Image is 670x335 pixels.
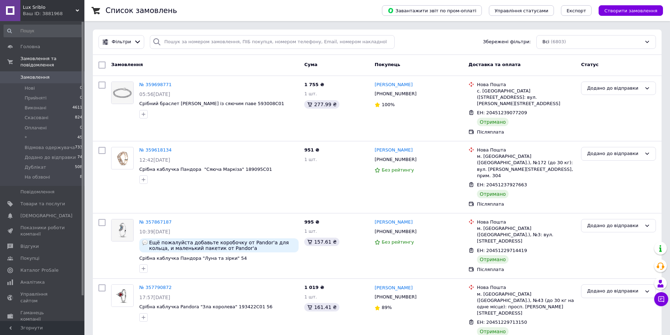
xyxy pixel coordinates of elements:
[587,150,642,157] div: Додано до відправки
[489,5,554,16] button: Управління статусами
[111,284,134,307] a: Фото товару
[561,5,592,16] button: Експорт
[477,201,575,207] div: Післяплата
[111,82,133,104] img: Фото товару
[304,238,339,246] div: 157.61 ₴
[304,294,317,299] span: 1 шт.
[388,7,476,14] span: Завантажити звіт по пром-оплаті
[23,11,84,17] div: Ваш ID: 3881968
[567,8,586,13] span: Експорт
[75,115,82,121] span: 824
[477,147,575,153] div: Нова Пошта
[139,91,170,97] span: 05:56[DATE]
[25,154,76,161] span: Додано до відправки
[111,147,133,169] img: Фото товару
[599,5,663,16] button: Створити замовлення
[25,95,46,101] span: Прийняті
[25,174,50,180] span: На обзвоні
[77,154,82,161] span: 74
[375,219,413,226] a: [PERSON_NAME]
[20,56,84,68] span: Замовлення та повідомлення
[139,256,247,261] a: Срібна каблучка Пандора "Луна та зірки" 54
[382,305,392,310] span: 89%
[111,62,143,67] span: Замовлення
[304,82,324,87] span: 1 755 ₴
[477,255,509,264] div: Отримано
[150,35,395,49] input: Пошук за номером замовлення, ПІБ покупця, номером телефону, Email, номером накладної
[304,100,339,109] div: 277.99 ₴
[581,62,599,67] span: Статус
[80,95,82,101] span: 0
[373,227,418,236] div: [PHONE_NUMBER]
[477,118,509,126] div: Отримано
[477,182,527,187] span: ЕН: 20451237927663
[304,228,317,234] span: 1 шт.
[72,105,82,111] span: 4611
[477,153,575,179] div: м. [GEOGRAPHIC_DATA] ([GEOGRAPHIC_DATA].), №172 (до 30 кг): вул. [PERSON_NAME][STREET_ADDRESS], п...
[20,267,58,273] span: Каталог ProSale
[20,279,45,285] span: Аналітика
[477,284,575,291] div: Нова Пошта
[20,255,39,262] span: Покупці
[375,147,413,154] a: [PERSON_NAME]
[304,303,339,311] div: 161.41 ₴
[112,39,131,45] span: Фільтри
[25,105,46,111] span: Виконані
[139,167,272,172] a: Срібна каблучка Пандора "Сяюча Маркіза" 189095C01
[75,164,82,170] span: 508
[587,288,642,295] div: Додано до відправки
[80,125,82,131] span: 0
[4,25,83,37] input: Пошук
[139,101,284,106] span: Срібний браслет [PERSON_NAME] із сяючим паве 593008C01
[111,219,134,241] a: Фото товару
[494,8,548,13] span: Управління статусами
[139,219,172,225] a: № 357867187
[483,39,531,45] span: Збережені фільтри:
[382,167,414,173] span: Без рейтингу
[20,225,65,237] span: Показники роботи компанії
[20,310,65,322] span: Гаманець компанії
[304,285,324,290] span: 1 019 ₴
[592,8,663,13] a: Створити замовлення
[373,89,418,98] div: [PHONE_NUMBER]
[477,225,575,245] div: м. [GEOGRAPHIC_DATA] ([GEOGRAPHIC_DATA].), №3: вул. [STREET_ADDRESS]
[80,174,82,180] span: 8
[477,88,575,107] div: с. [GEOGRAPHIC_DATA] ([STREET_ADDRESS]: вул. [PERSON_NAME][STREET_ADDRESS]
[149,240,296,251] span: Ещё пожалуйста добавьте коробочку от Pandor'a для кольца, и маленький пакетик от Pandor'a
[375,82,413,88] a: [PERSON_NAME]
[20,201,65,207] span: Товари та послуги
[304,157,317,162] span: 1 шт.
[373,292,418,302] div: [PHONE_NUMBER]
[375,285,413,291] a: [PERSON_NAME]
[551,39,566,44] span: (6803)
[111,219,133,241] img: Фото товару
[111,82,134,104] a: Фото товару
[477,82,575,88] div: Нова Пошта
[139,147,172,153] a: № 359618134
[604,8,657,13] span: Створити замовлення
[139,229,170,234] span: 10:39[DATE]
[304,91,317,96] span: 1 шт.
[477,266,575,273] div: Післяплата
[139,157,170,163] span: 12:42[DATE]
[25,115,49,121] span: Скасовані
[477,110,527,115] span: ЕН: 20451239077209
[587,85,642,92] div: Додано до відправки
[25,144,75,151] span: Відмова одержувача
[23,4,76,11] span: Lux Sriblo
[20,243,39,250] span: Відгуки
[20,74,50,80] span: Замовлення
[111,285,133,307] img: Фото товару
[80,85,82,91] span: 0
[139,285,172,290] a: № 357790872
[375,62,400,67] span: Покупець
[542,39,549,45] span: Всі
[139,295,170,300] span: 17:57[DATE]
[382,5,482,16] button: Завантажити звіт по пром-оплаті
[139,82,172,87] a: № 359698771
[587,222,642,230] div: Додано до відправки
[75,144,82,151] span: 733
[477,129,575,135] div: Післяплата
